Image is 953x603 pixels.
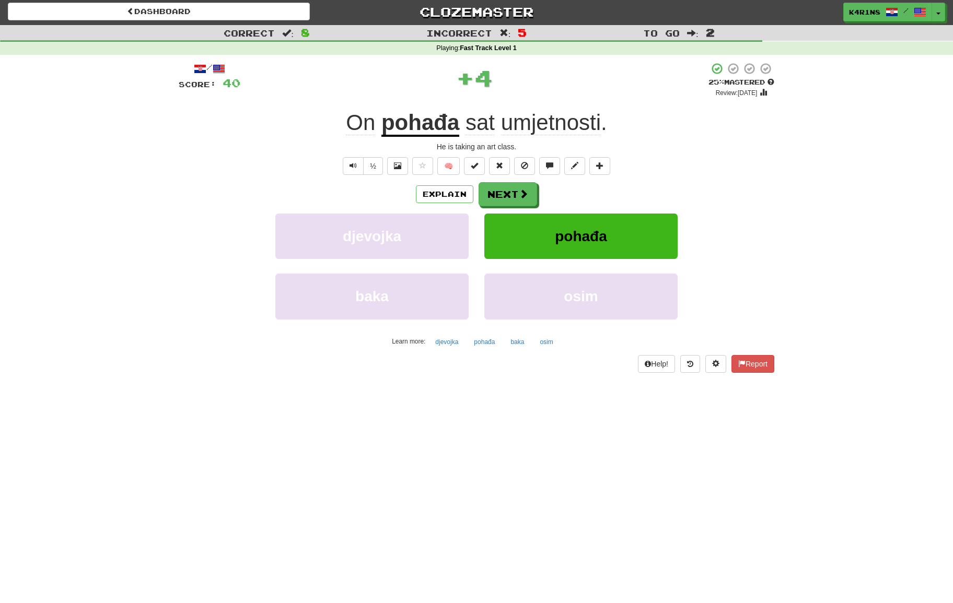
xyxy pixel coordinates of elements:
[429,334,464,350] button: djevojka
[363,157,383,175] button: ½
[179,141,774,152] div: He is taking an art class.
[731,355,774,373] button: Report
[179,62,240,75] div: /
[589,157,610,175] button: Add to collection (alt+a)
[680,355,700,373] button: Round history (alt+y)
[466,110,495,135] span: sat
[903,7,909,14] span: /
[843,3,932,21] a: k4r1n8 /
[518,26,527,39] span: 5
[456,62,474,93] span: +
[8,3,310,20] a: Dashboard
[416,185,473,203] button: Explain
[489,157,510,175] button: Reset to 0% Mastered (alt+r)
[484,274,678,319] button: osim
[426,28,492,38] span: Incorrect
[468,334,501,350] button: pohađa
[224,28,275,38] span: Correct
[505,334,530,350] button: baka
[343,157,364,175] button: Play sentence audio (ctl+space)
[301,26,310,39] span: 8
[437,157,460,175] button: 🧠
[716,89,758,97] small: Review: [DATE]
[459,110,607,135] span: .
[343,228,401,244] span: djevojka
[484,214,678,259] button: pohađa
[534,334,559,350] button: osim
[638,355,675,373] button: Help!
[708,78,724,86] span: 25 %
[474,65,493,91] span: 4
[392,338,425,345] small: Learn more:
[555,228,607,244] span: pohađa
[341,157,383,175] div: Text-to-speech controls
[275,214,469,259] button: djevojka
[346,110,375,135] span: On
[849,7,880,17] span: k4r1n8
[687,29,699,38] span: :
[564,157,585,175] button: Edit sentence (alt+d)
[706,26,715,39] span: 2
[179,80,216,89] span: Score:
[326,3,627,21] a: Clozemaster
[708,78,774,87] div: Mastered
[643,28,680,38] span: To go
[501,110,601,135] span: umjetnosti
[499,29,511,38] span: :
[539,157,560,175] button: Discuss sentence (alt+u)
[460,44,517,52] strong: Fast Track Level 1
[412,157,433,175] button: Favorite sentence (alt+f)
[514,157,535,175] button: Ignore sentence (alt+i)
[387,157,408,175] button: Show image (alt+x)
[355,288,389,304] span: baka
[479,182,537,206] button: Next
[381,110,459,137] u: pohađa
[282,29,294,38] span: :
[275,274,469,319] button: baka
[464,157,485,175] button: Set this sentence to 100% Mastered (alt+m)
[223,76,240,89] span: 40
[564,288,598,304] span: osim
